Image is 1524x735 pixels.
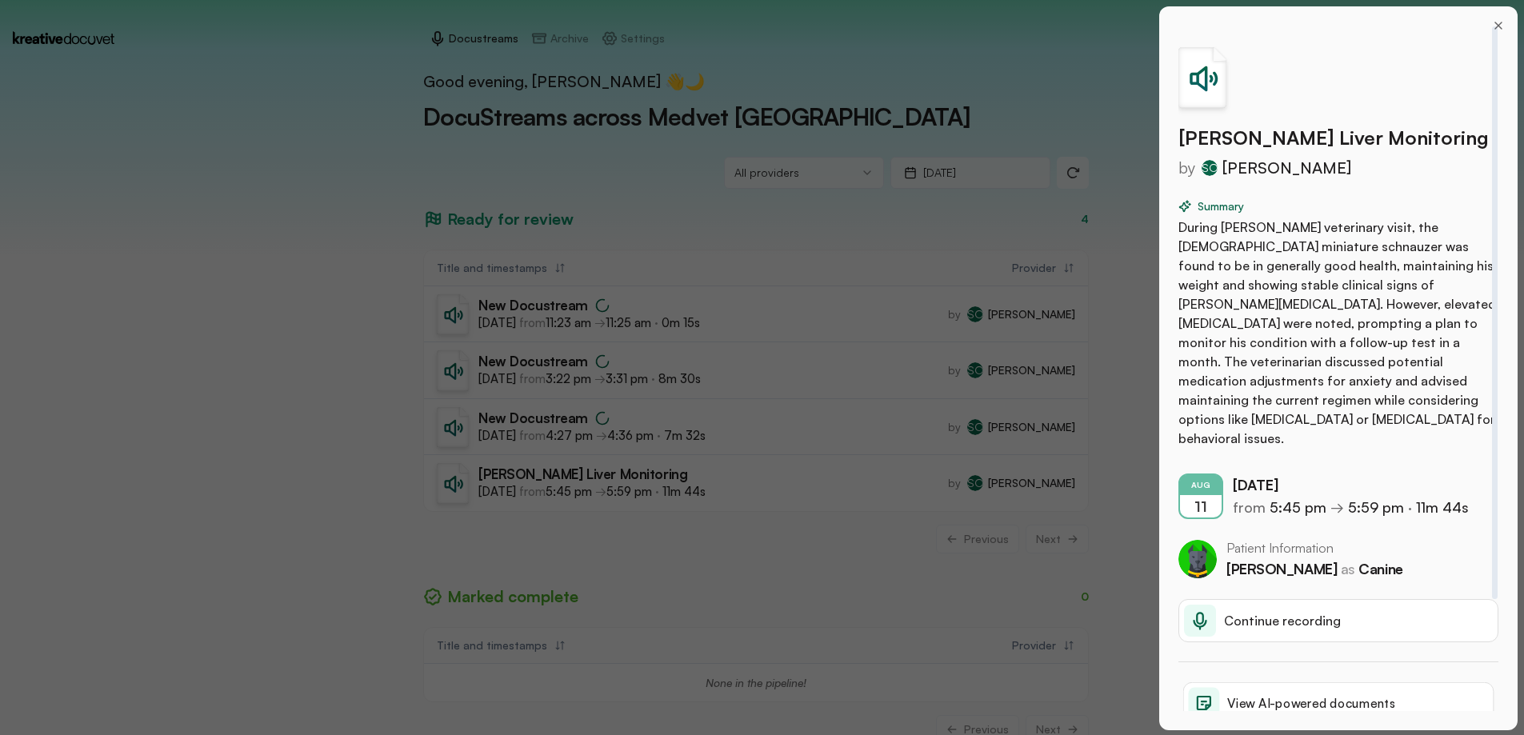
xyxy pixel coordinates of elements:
[1202,160,1218,176] span: S O
[1330,498,1404,516] span: →
[1226,538,1403,557] p: Patient Information
[1178,115,1489,150] h2: [PERSON_NAME] Liver Monitoring
[1180,475,1222,495] div: AUG
[1178,681,1498,725] a: View AI-powered documents
[1178,157,1195,179] span: by
[1226,557,1403,580] p: [PERSON_NAME] Canine
[1222,157,1351,179] span: [PERSON_NAME]
[1180,495,1222,517] div: 11
[1178,540,1217,578] img: Canine avatar photo
[1233,473,1469,496] p: [DATE]
[1408,498,1469,516] span: ·
[1341,560,1355,577] span: as
[1227,693,1396,712] p: View AI-powered documents
[1416,498,1469,516] span: 11m 44s
[1178,580,1498,642] button: Continue recording
[1348,498,1404,516] span: 5:59 pm
[1224,611,1341,630] p: Continue recording
[1178,198,1498,218] p: Summary
[1233,496,1469,518] p: from
[1178,186,1498,448] div: During [PERSON_NAME] veterinary visit, the [DEMOGRAPHIC_DATA] miniature schnauzer was found to be...
[1270,498,1326,516] span: 5:45 pm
